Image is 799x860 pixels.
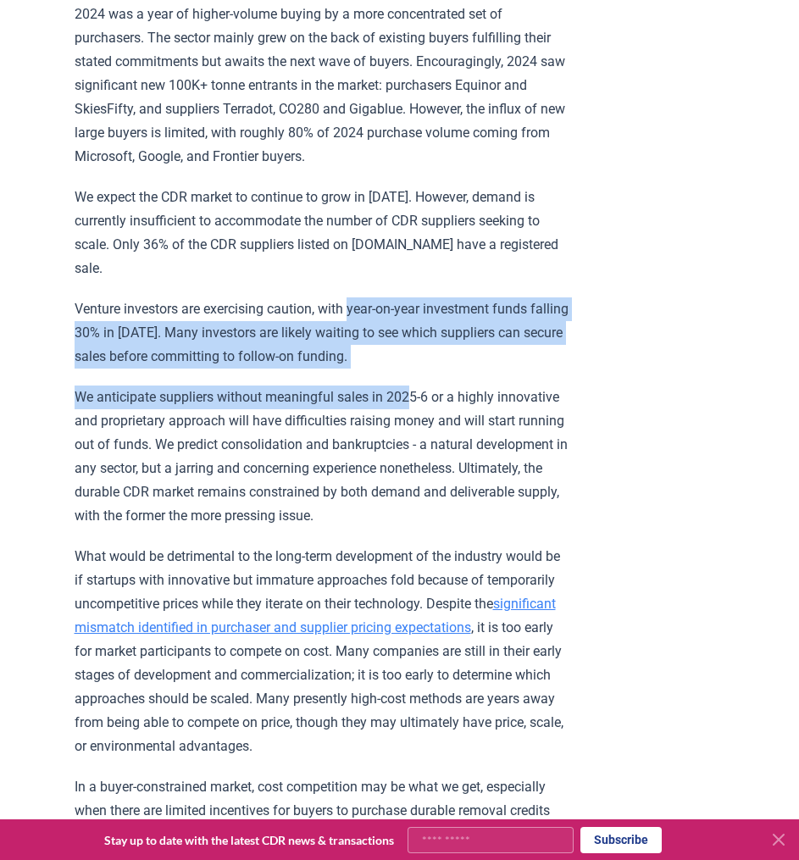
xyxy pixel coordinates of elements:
[75,386,570,528] p: We anticipate suppliers without meaningful sales in 2025-6 or a highly innovative and proprietary...
[75,596,556,635] a: significant mismatch identified in purchaser and supplier pricing expectations
[75,186,570,280] p: We expect the CDR market to continue to grow in [DATE]. However, demand is currently insufficient...
[75,297,570,369] p: Venture investors are exercising caution, with year-on-year investment funds falling 30% in [DATE...
[75,3,570,169] p: 2024 was a year of higher-volume buying by a more concentrated set of purchasers. The sector main...
[75,545,570,758] p: What would be detrimental to the long-term development of the industry would be if startups with ...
